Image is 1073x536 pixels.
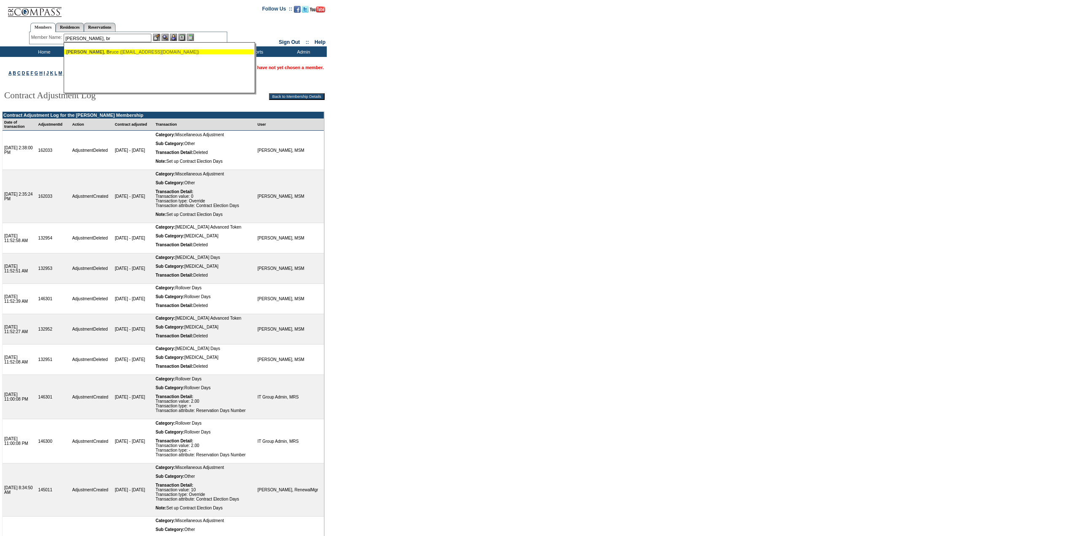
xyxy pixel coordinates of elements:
a: Subscribe to our YouTube Channel [310,8,325,13]
b: Sub Category: [156,527,184,532]
a: D [22,70,25,75]
div: Set up Contract Election Days [156,212,254,217]
td: Contract Adjustment Log for the [PERSON_NAME] Membership [3,112,324,119]
b: Transaction Detail: [156,189,193,194]
td: 146301 [37,284,71,314]
td: [DATE] 11:52:39 AM [3,284,37,314]
a: G [35,70,38,75]
td: [PERSON_NAME], MSM [256,314,324,345]
span: :: [306,39,309,45]
b: Note: [156,159,167,164]
b: Category: [156,225,175,229]
td: User [256,119,324,131]
td: AdjustmentCreated [70,463,113,517]
div: Miscellaneous Adjustment [156,518,254,523]
td: [DATE] 11:00:08 PM [3,375,37,419]
td: [DATE] - [DATE] [113,314,154,345]
b: Transaction Detail: [156,303,193,308]
a: Sign Out [279,39,300,45]
td: Admin [278,46,327,57]
b: Transaction Detail: [156,242,193,247]
td: [PERSON_NAME], MSM [256,284,324,314]
a: Help [315,39,325,45]
td: AdjustmentDeleted [70,223,113,253]
td: AdjustmentCreated [70,419,113,463]
input: Back to Membership Details [269,93,325,100]
b: Sub Category: [156,474,184,479]
div: Set up Contract Election Days [156,159,254,164]
div: [MEDICAL_DATA] Advanced Token [156,225,254,229]
td: [DATE] 11:52:08 AM [3,345,37,375]
img: Subscribe to our YouTube Channel [310,6,325,13]
img: Become our fan on Facebook [294,6,301,13]
a: E [26,70,29,75]
div: Other [156,527,254,532]
b: Sub Category: [156,294,184,299]
b: Transaction Detail: [156,439,193,443]
div: Miscellaneous Adjustment [156,132,254,137]
div: Rollover Days [156,377,254,381]
b: Category: [156,346,175,351]
td: IT Group Admin, MRS [256,419,324,463]
b: Transaction Detail: [156,150,193,155]
div: Rollover Days [156,421,254,426]
b: Sub Category: [156,180,184,185]
img: View [161,34,169,41]
td: AdjustmentDeleted [70,253,113,284]
a: I [44,70,45,75]
td: AdjustmentDeleted [70,284,113,314]
b: Sub Category: [156,234,184,238]
td: Date of transaction [3,119,37,131]
div: uce ([EMAIL_ADDRESS][DOMAIN_NAME]) [66,49,252,54]
span: You have not yet chosen a member. [248,65,324,70]
b: Transaction Detail: [156,394,193,399]
a: K [50,70,54,75]
div: Miscellaneous Adjustment [156,172,254,176]
div: [MEDICAL_DATA] [156,325,254,329]
div: Rollover Days [156,294,254,299]
td: [DATE] - [DATE] [113,419,154,463]
b: Category: [156,465,175,470]
b: Note: [156,212,167,217]
div: Rollover Days [156,430,254,434]
a: H [39,70,43,75]
td: AdjustmentDeleted [70,345,113,375]
b: Category: [156,518,175,523]
td: 132954 [37,223,71,253]
div: Other [156,180,254,185]
b: Sub Category: [156,385,184,390]
div: Deleted [156,273,254,277]
b: Sub Category: [156,264,184,269]
td: [DATE] - [DATE] [113,463,154,517]
a: Residences [56,23,84,32]
td: [DATE] 11:52:27 AM [3,314,37,345]
b: Sub Category: [156,141,184,146]
td: 132953 [37,253,71,284]
b: Category: [156,286,175,290]
a: Reservations [84,23,116,32]
td: AdjustmentCreated [70,375,113,419]
td: AdjustmentCreated [70,170,113,223]
div: Transaction value: 2.00 Transaction type: + Transaction attribute: Reservation Days Number [156,399,254,413]
div: Deleted [156,334,254,338]
b: Transaction Detail: [156,334,193,338]
img: b_edit.gif [153,34,160,41]
td: [PERSON_NAME], MSM [256,345,324,375]
img: b_calculator.gif [187,34,194,41]
div: Set up Contract Election Days [156,506,254,510]
td: [DATE] - [DATE] [113,131,154,170]
div: Rollover Days [156,286,254,290]
a: F [30,70,33,75]
td: [DATE] - [DATE] [113,253,154,284]
b: Category: [156,132,175,137]
div: [MEDICAL_DATA] Days [156,346,254,351]
td: 132951 [37,345,71,375]
div: [MEDICAL_DATA] [156,234,254,238]
td: AdjustmentDeleted [70,314,113,345]
div: [MEDICAL_DATA] Advanced Token [156,316,254,321]
td: [DATE] 2:35:24 PM [3,170,37,223]
div: Rollover Days [156,385,254,390]
span: [PERSON_NAME], Br [66,49,111,54]
td: Contract adjusted [113,119,154,131]
img: Reservations [178,34,186,41]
